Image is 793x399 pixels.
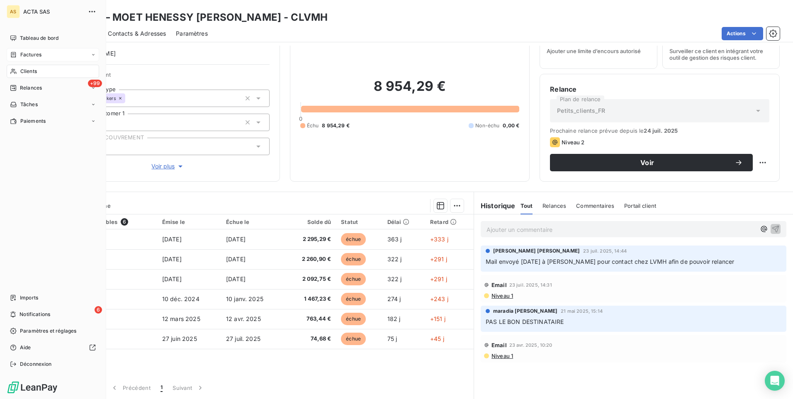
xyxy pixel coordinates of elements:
[20,327,76,335] span: Paramètres et réglages
[583,248,627,253] span: 23 juil. 2025, 14:44
[387,295,401,302] span: 274 j
[644,127,678,134] span: 24 juil. 2025
[576,202,614,209] span: Commentaires
[542,202,566,209] span: Relances
[162,275,182,282] span: [DATE]
[509,282,552,287] span: 23 juil. 2025, 14:31
[387,236,402,243] span: 363 j
[341,293,366,305] span: échue
[430,335,444,342] span: +45 j
[66,218,152,226] div: Pièces comptables
[550,127,769,134] span: Prochaine relance prévue depuis le
[503,122,519,129] span: 0,00 €
[162,335,197,342] span: 27 juin 2025
[168,379,209,397] button: Suivant
[430,255,447,263] span: +291 j
[95,306,102,314] span: 6
[226,255,246,263] span: [DATE]
[322,122,350,129] span: 8 954,29 €
[289,295,331,303] span: 1 467,23 €
[341,333,366,345] span: échue
[156,379,168,397] button: 1
[430,295,448,302] span: +243 j
[475,122,499,129] span: Non-échu
[765,371,785,391] div: Open Intercom Messenger
[341,233,366,246] span: échue
[669,48,773,61] span: Surveiller ce client en intégrant votre outil de gestion des risques client.
[162,219,216,225] div: Émise le
[474,201,516,211] h6: Historique
[430,315,445,322] span: +151 j
[226,275,246,282] span: [DATE]
[300,78,520,103] h2: 8 954,29 €
[430,219,469,225] div: Retard
[151,162,185,170] span: Voir plus
[430,236,448,243] span: +333 j
[20,344,31,351] span: Aide
[486,258,734,265] span: Mail envoyé [DATE] à [PERSON_NAME] pour contact chez LVMH afin de pouvoir relancer
[521,202,533,209] span: Tout
[289,315,331,323] span: 763,44 €
[20,68,37,75] span: Clients
[226,219,279,225] div: Échue le
[162,295,199,302] span: 10 déc. 2024
[387,315,401,322] span: 182 j
[162,315,200,322] span: 12 mars 2025
[387,255,402,263] span: 322 j
[20,51,41,58] span: Factures
[162,255,182,263] span: [DATE]
[289,235,331,243] span: 2 295,29 €
[341,273,366,285] span: échue
[88,80,102,87] span: +99
[547,48,641,54] span: Ajouter une limite d’encours autorisé
[307,122,319,129] span: Échu
[289,275,331,283] span: 2 092,75 €
[557,107,605,115] span: Petits_clients_FR
[430,275,447,282] span: +291 j
[560,159,735,166] span: Voir
[67,71,270,83] span: Propriétés Client
[20,34,58,42] span: Tableau de bord
[491,353,513,359] span: Niveau 1
[23,8,83,15] span: ACTA SAS
[550,154,753,171] button: Voir
[624,202,656,209] span: Portail client
[341,313,366,325] span: échue
[20,84,42,92] span: Relances
[226,335,260,342] span: 27 juil. 2025
[289,255,331,263] span: 2 260,90 €
[67,162,270,171] button: Voir plus
[105,379,156,397] button: Précédent
[387,219,420,225] div: Délai
[162,236,182,243] span: [DATE]
[108,29,166,38] span: Contacts & Adresses
[722,27,763,40] button: Actions
[161,384,163,392] span: 1
[289,335,331,343] span: 74,68 €
[491,342,507,348] span: Email
[20,360,52,368] span: Déconnexion
[486,318,564,325] span: PAS LE BON DESTINATAIRE
[550,84,769,94] h6: Relance
[20,117,46,125] span: Paiements
[341,253,366,265] span: échue
[20,101,38,108] span: Tâches
[20,294,38,302] span: Imports
[493,247,580,255] span: [PERSON_NAME] [PERSON_NAME]
[341,219,377,225] div: Statut
[387,275,402,282] span: 322 j
[561,309,603,314] span: 21 mai 2025, 15:14
[226,295,263,302] span: 10 janv. 2025
[7,381,58,394] img: Logo LeanPay
[562,139,584,146] span: Niveau 2
[19,311,50,318] span: Notifications
[73,10,328,25] h3: LVMH – MOET HENESSY [PERSON_NAME] - CLVMH
[7,341,99,354] a: Aide
[299,115,302,122] span: 0
[106,119,112,126] input: Ajouter une valeur
[121,218,128,226] span: 6
[491,282,507,288] span: Email
[493,307,557,315] span: maradia [PERSON_NAME]
[491,292,513,299] span: Niveau 1
[226,315,261,322] span: 12 avr. 2025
